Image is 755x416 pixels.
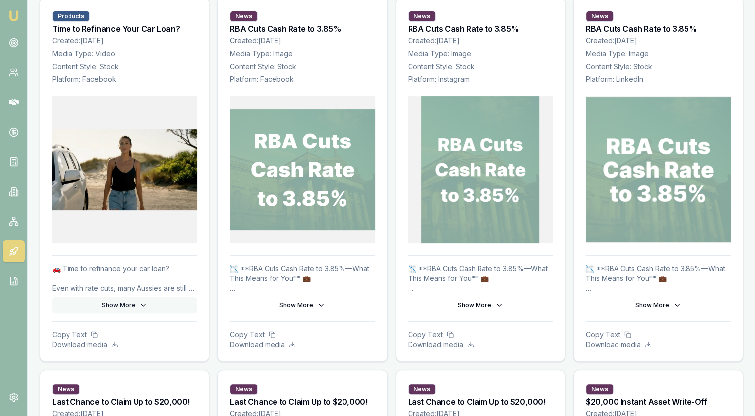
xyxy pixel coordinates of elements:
[230,25,375,33] h3: RBA Cuts Cash Rate to 3.85%
[586,398,731,406] h3: $20,000 Instant Asset Write-Off
[52,297,197,313] button: Show More
[52,62,197,71] p: Content Style: Stock
[230,340,375,349] p: Download media
[230,264,375,293] p: 📉 **RBA Cuts Cash Rate to 3.85%—What This Means for You** 💼 The Reserve Bank of Australia has red...
[586,36,731,46] p: Created: [DATE]
[586,11,614,22] div: News
[408,398,553,406] h3: Last Chance to Claim Up to $20,000!
[52,36,197,46] p: Created: [DATE]
[230,96,375,243] img: RBA Cuts Cash Rate to 3.85%
[230,62,375,71] p: Content Style: Stock
[408,49,553,59] p: Media Type: Image
[586,74,731,84] p: Platform: LinkedIn
[230,74,375,84] p: Platform: Facebook
[230,297,375,313] button: Show More
[230,398,375,406] h3: Last Chance to Claim Up to $20,000!
[408,384,436,395] div: News
[408,264,553,293] p: 📉 **RBA Cuts Cash Rate to 3.85%—What This Means for You** 💼 The Reserve Bank of Australia has red...
[8,10,20,22] img: emu-icon-u.png
[586,384,614,395] div: News
[52,340,197,349] p: Download media
[52,11,90,22] div: Products
[586,264,731,293] p: 📉 **RBA Cuts Cash Rate to 3.85%—What This Means for You** 💼 The Reserve Bank of Australia has red...
[52,25,197,33] h3: Time to Refinance Your Car Loan?
[230,36,375,46] p: Created: [DATE]
[52,384,80,395] div: News
[230,49,375,59] p: Media Type: Image
[408,340,553,349] p: Download media
[586,340,731,349] p: Download media
[586,25,731,33] h3: RBA Cuts Cash Rate to 3.85%
[421,96,539,243] img: RBA Cuts Cash Rate to 3.85%
[408,25,553,33] h3: RBA Cuts Cash Rate to 3.85%
[230,384,258,395] div: News
[408,62,553,71] p: Content Style: Stock
[230,11,258,22] div: News
[586,49,731,59] p: Media Type: Image
[52,49,197,59] p: Media Type: Video
[52,398,197,406] h3: Last Chance to Claim Up to $20,000!
[230,330,375,340] p: Copy Text
[586,297,731,313] button: Show More
[408,36,553,46] p: Created: [DATE]
[408,11,436,22] div: News
[586,62,731,71] p: Content Style: Stock
[52,330,197,340] p: Copy Text
[408,74,553,84] p: Platform: Instagram
[408,330,553,340] p: Copy Text
[586,96,731,243] img: RBA Cuts Cash Rate to 3.85%
[52,96,197,243] img: Time to Refinance Your Car Loan?
[408,297,553,313] button: Show More
[52,74,197,84] p: Platform: Facebook
[52,264,197,293] p: 🚗 Time to refinance your car loan? Even with rate cuts, many Aussies are still stuck paying more ...
[586,330,731,340] p: Copy Text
